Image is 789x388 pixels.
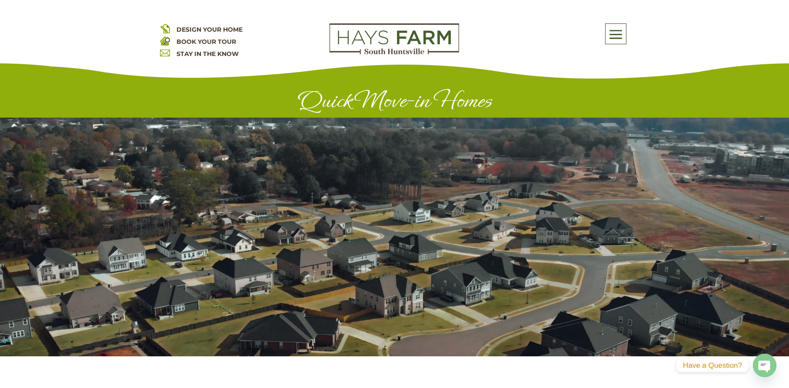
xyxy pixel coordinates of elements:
img: book your home tour [160,36,170,46]
a: hays farm homes huntsville development [330,49,459,56]
h1: Quick Move-in Homes [160,88,629,118]
img: Logo [330,23,459,55]
a: STAY IN THE KNOW [176,50,239,58]
a: BOOK YOUR TOUR [176,38,236,46]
